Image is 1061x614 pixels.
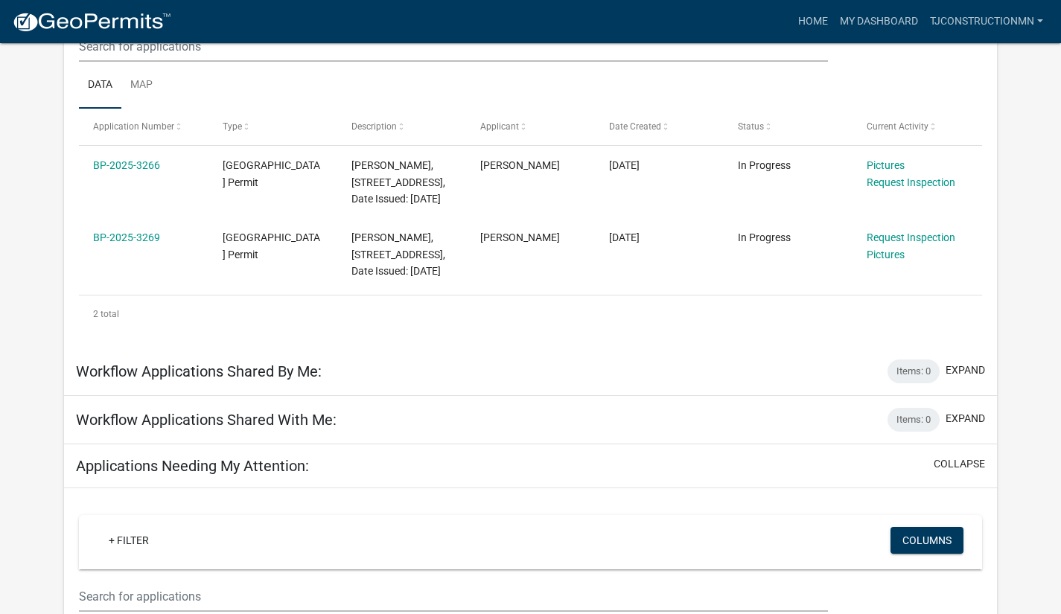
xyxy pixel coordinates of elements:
[79,109,208,144] datatable-header-cell: Application Number
[946,362,985,378] button: expand
[79,581,827,612] input: Search for applications
[834,7,924,36] a: My Dashboard
[337,109,466,144] datatable-header-cell: Description
[924,7,1049,36] a: TJCONSTRUCTIONMN
[867,176,955,188] a: Request Inspection
[97,527,161,554] a: + Filter
[867,159,905,171] a: Pictures
[223,159,320,188] span: Isanti County Building Permit
[724,109,853,144] datatable-header-cell: Status
[79,31,827,62] input: Search for applications
[595,109,724,144] datatable-header-cell: Date Created
[609,121,661,132] span: Date Created
[351,159,445,205] span: JENNA KIENITZ, 5388 349TH AVE NW, Reside, Date Issued: 08/21/2025
[466,109,595,144] datatable-header-cell: Applicant
[867,231,955,243] a: Request Inspection
[351,121,397,132] span: Description
[946,411,985,426] button: expand
[79,295,982,333] div: 2 total
[223,121,242,132] span: Type
[480,121,519,132] span: Applicant
[93,121,174,132] span: Application Number
[890,527,963,554] button: Columns
[351,231,445,278] span: JENNA KIENITZ, 5388 349TH AVE NW, Reroof, Date Issued: 08/21/2025
[79,62,121,109] a: Data
[76,411,337,429] h5: Workflow Applications Shared With Me:
[76,362,322,380] h5: Workflow Applications Shared By Me:
[867,121,928,132] span: Current Activity
[934,456,985,472] button: collapse
[93,159,160,171] a: BP-2025-3266
[867,249,905,260] a: Pictures
[93,231,160,243] a: BP-2025-3269
[738,159,791,171] span: In Progress
[609,231,640,243] span: 08/20/2025
[223,231,320,260] span: Isanti County Building Permit
[888,408,940,432] div: Items: 0
[792,7,834,36] a: Home
[853,109,981,144] datatable-header-cell: Current Activity
[76,457,309,475] h5: Applications Needing My Attention:
[609,159,640,171] span: 08/20/2025
[208,109,337,144] datatable-header-cell: Type
[121,62,162,109] a: Map
[480,231,560,243] span: Lindsay Wagoner
[480,159,560,171] span: Lindsay Wagoner
[738,231,791,243] span: In Progress
[738,121,764,132] span: Status
[888,359,940,383] div: Items: 0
